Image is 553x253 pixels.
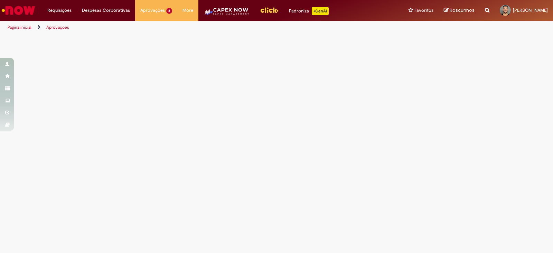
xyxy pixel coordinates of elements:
p: +GenAi [312,7,329,15]
span: More [182,7,193,14]
span: Requisições [47,7,72,14]
span: [PERSON_NAME] [513,7,548,13]
a: Página inicial [8,25,31,30]
div: Padroniza [289,7,329,15]
img: click_logo_yellow_360x200.png [260,5,279,15]
a: Rascunhos [444,7,475,14]
img: ServiceNow [1,3,36,17]
a: Aprovações [46,25,69,30]
img: CapexLogo5.png [204,7,250,21]
span: Despesas Corporativas [82,7,130,14]
span: Favoritos [414,7,433,14]
span: Aprovações [140,7,165,14]
span: 8 [166,8,172,14]
ul: Trilhas de página [5,21,364,34]
span: Rascunhos [450,7,475,13]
